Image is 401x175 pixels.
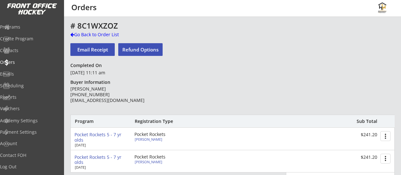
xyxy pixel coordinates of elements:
div: Buyer Information [70,79,113,85]
div: $241.20 [338,155,377,160]
div: Sub Total [350,118,377,124]
div: [PERSON_NAME] [135,138,205,141]
div: Pocket Rockets [134,132,207,137]
div: Go Back to Order List [70,31,136,38]
div: # 8C1WXZOZ [70,22,374,30]
div: [DATE] [75,165,126,169]
div: Pocket Rockets [134,155,207,159]
div: Completed On [70,63,105,68]
div: [PERSON_NAME] [135,160,205,164]
div: [DATE] 11:11 am [70,70,162,76]
div: [PERSON_NAME] [PHONE_NUMBER] [EMAIL_ADDRESS][DOMAIN_NAME] [70,86,162,104]
button: Email Receipt [70,43,115,56]
div: [DATE] [75,143,126,147]
div: Registration Type [135,118,207,124]
div: Pocket Rockets 5 - 7 yr olds [74,132,129,143]
div: Pocket Rockets 5 - 7 yr olds [74,155,129,165]
div: $241.20 [338,132,377,138]
div: Program [75,118,109,124]
button: more_vert [380,154,391,164]
button: Refund Options [118,43,163,56]
button: more_vert [380,131,391,141]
